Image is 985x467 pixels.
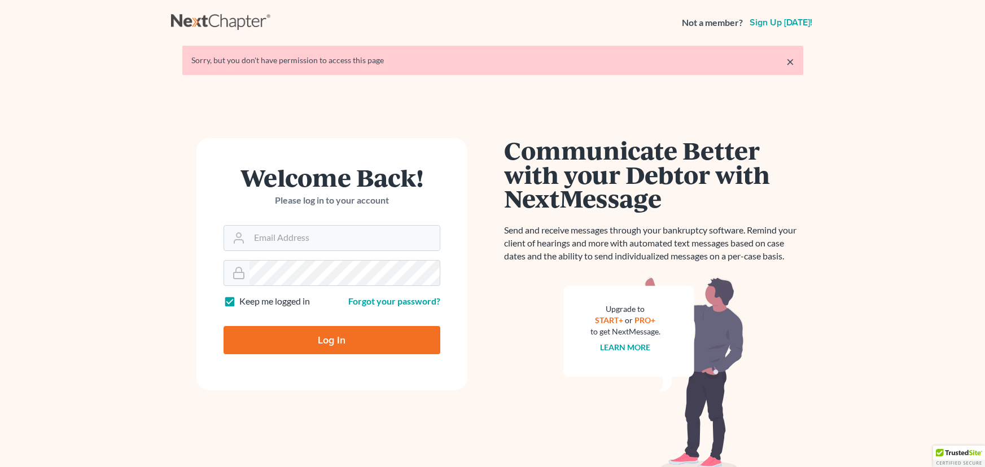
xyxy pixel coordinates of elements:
a: PRO+ [634,315,655,325]
div: TrustedSite Certified [933,446,985,467]
h1: Communicate Better with your Debtor with NextMessage [504,138,803,210]
div: Sorry, but you don't have permission to access this page [191,55,794,66]
h1: Welcome Back! [224,165,440,190]
a: Learn more [600,342,650,352]
a: × [786,55,794,68]
input: Log In [224,326,440,354]
a: Forgot your password? [348,296,440,306]
label: Keep me logged in [239,295,310,308]
strong: Not a member? [682,16,743,29]
input: Email Address [249,226,440,250]
span: or [625,315,633,325]
a: Sign up [DATE]! [747,18,815,27]
p: Send and receive messages through your bankruptcy software. Remind your client of hearings and mo... [504,224,803,263]
div: Upgrade to [590,303,660,315]
p: Please log in to your account [224,194,440,207]
a: START+ [595,315,623,325]
div: to get NextMessage. [590,326,660,337]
